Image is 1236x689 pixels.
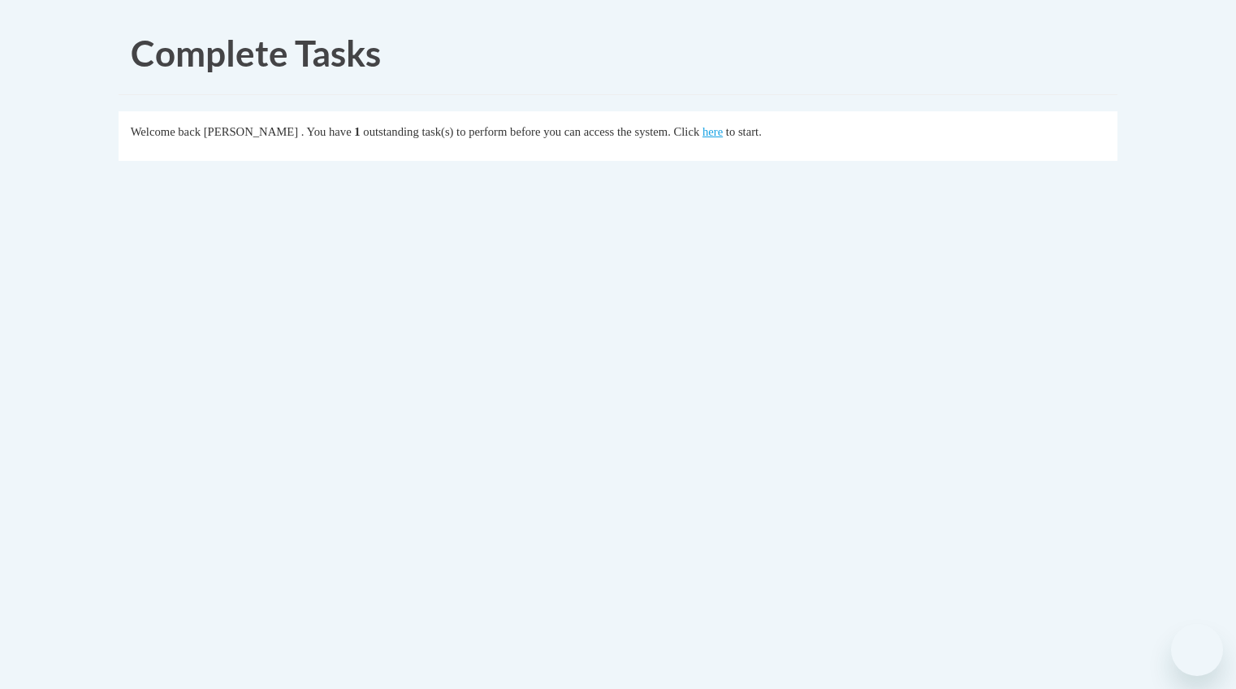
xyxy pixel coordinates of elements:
[1171,624,1223,676] iframe: Button to launch messaging window
[204,125,298,138] span: [PERSON_NAME]
[363,125,699,138] span: outstanding task(s) to perform before you can access the system. Click
[726,125,762,138] span: to start.
[131,125,201,138] span: Welcome back
[301,125,352,138] span: . You have
[702,125,723,138] a: here
[354,125,360,138] span: 1
[131,32,381,74] span: Complete Tasks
